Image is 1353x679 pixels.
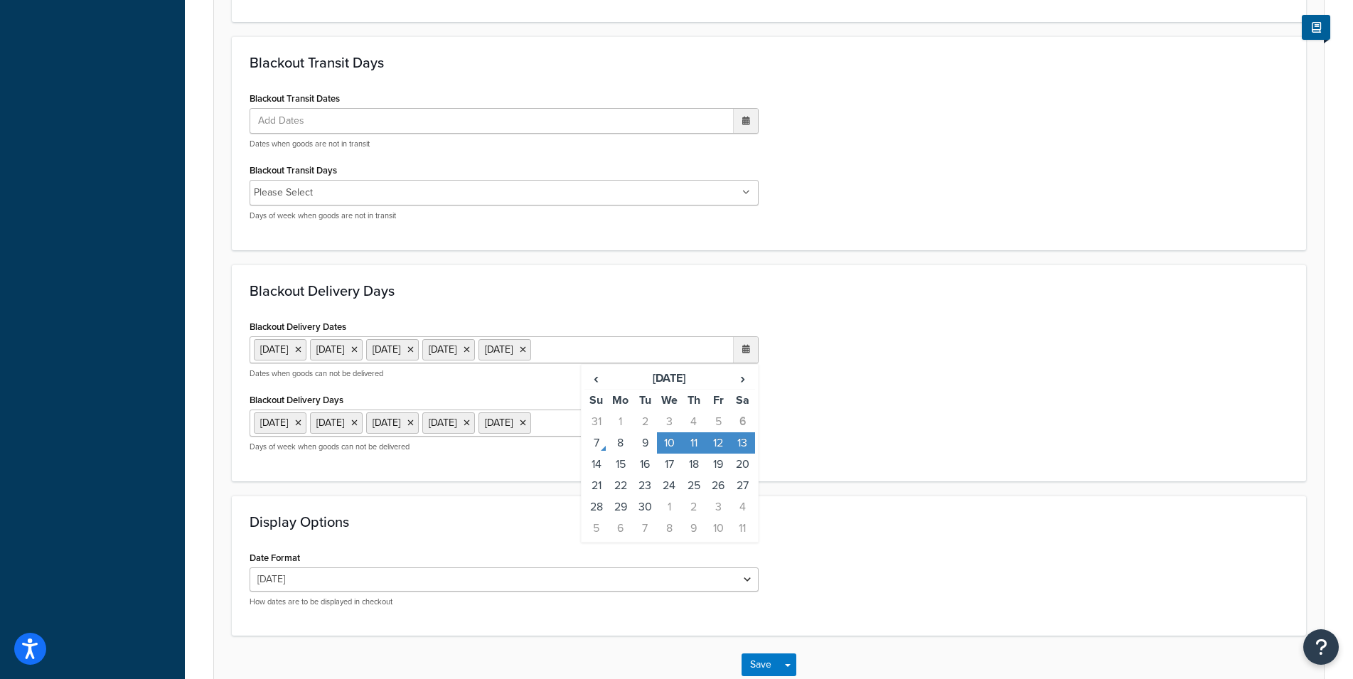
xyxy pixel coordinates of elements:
td: 26 [706,475,730,496]
li: [DATE] [422,339,475,360]
th: Sa [730,389,754,411]
td: 1 [657,496,681,518]
span: [DATE] [429,415,456,430]
td: 31 [584,411,609,432]
th: Su [584,389,609,411]
td: 14 [584,454,609,475]
td: 2 [682,496,706,518]
td: 4 [682,411,706,432]
th: We [657,389,681,411]
span: ‹ [585,368,608,388]
td: 12 [706,432,730,454]
button: Save [742,653,780,676]
td: 9 [682,518,706,539]
p: Dates when goods are not in transit [250,139,759,149]
span: [DATE] [260,415,288,430]
td: 20 [730,454,754,475]
td: 3 [657,411,681,432]
li: [DATE] [254,339,306,360]
td: 27 [730,475,754,496]
td: 10 [657,432,681,454]
th: Tu [633,389,657,411]
label: Blackout Delivery Days [250,395,343,405]
th: Th [682,389,706,411]
td: 6 [730,411,754,432]
td: 8 [657,518,681,539]
td: 1 [609,411,633,432]
th: Fr [706,389,730,411]
label: Blackout Transit Days [250,165,337,176]
span: › [731,368,754,388]
h3: Blackout Transit Days [250,55,1288,70]
td: 8 [609,432,633,454]
td: 25 [682,475,706,496]
td: 10 [706,518,730,539]
td: 16 [633,454,657,475]
td: 15 [609,454,633,475]
td: 7 [584,432,609,454]
td: 5 [584,518,609,539]
p: Dates when goods can not be delivered [250,368,759,379]
td: 29 [609,496,633,518]
td: 21 [584,475,609,496]
p: Days of week when goods can not be delivered [250,442,759,452]
td: 23 [633,475,657,496]
button: Open Resource Center [1303,629,1339,665]
td: 28 [584,496,609,518]
td: 2 [633,411,657,432]
td: 24 [657,475,681,496]
td: 11 [682,432,706,454]
p: Days of week when goods are not in transit [250,210,759,221]
li: [DATE] [310,339,363,360]
td: 5 [706,411,730,432]
h3: Display Options [250,514,1288,530]
p: How dates are to be displayed in checkout [250,597,759,607]
td: 9 [633,432,657,454]
th: [DATE] [609,368,730,390]
span: [DATE] [485,415,513,430]
label: Blackout Delivery Dates [250,321,346,332]
label: Blackout Transit Dates [250,93,340,104]
td: 7 [633,518,657,539]
li: Please Select [254,183,313,203]
li: [DATE] [366,339,419,360]
td: 13 [730,432,754,454]
span: [DATE] [373,415,400,430]
button: Show Help Docs [1302,15,1330,40]
th: Mo [609,389,633,411]
td: 11 [730,518,754,539]
td: 3 [706,496,730,518]
span: [DATE] [316,415,344,430]
label: Date Format [250,552,300,563]
li: [DATE] [478,339,531,360]
td: 6 [609,518,633,539]
td: 18 [682,454,706,475]
h3: Blackout Delivery Days [250,283,1288,299]
td: 4 [730,496,754,518]
td: 19 [706,454,730,475]
span: Add Dates [254,109,322,133]
td: 22 [609,475,633,496]
td: 30 [633,496,657,518]
td: 17 [657,454,681,475]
